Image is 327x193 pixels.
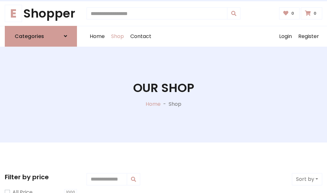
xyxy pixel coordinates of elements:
h1: Shopper [5,6,77,21]
a: Home [87,26,108,47]
a: Login [276,26,295,47]
h1: Our Shop [133,81,194,95]
a: 0 [301,7,322,19]
a: EShopper [5,6,77,21]
button: Sort by [292,173,322,185]
span: 0 [290,11,296,16]
a: Home [146,100,161,108]
a: Categories [5,26,77,47]
a: Shop [108,26,127,47]
a: Register [295,26,322,47]
a: Contact [127,26,155,47]
a: 0 [279,7,300,19]
p: - [161,100,169,108]
span: 0 [312,11,318,16]
span: E [5,5,22,22]
p: Shop [169,100,181,108]
h6: Categories [15,33,44,39]
h5: Filter by price [5,173,77,181]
